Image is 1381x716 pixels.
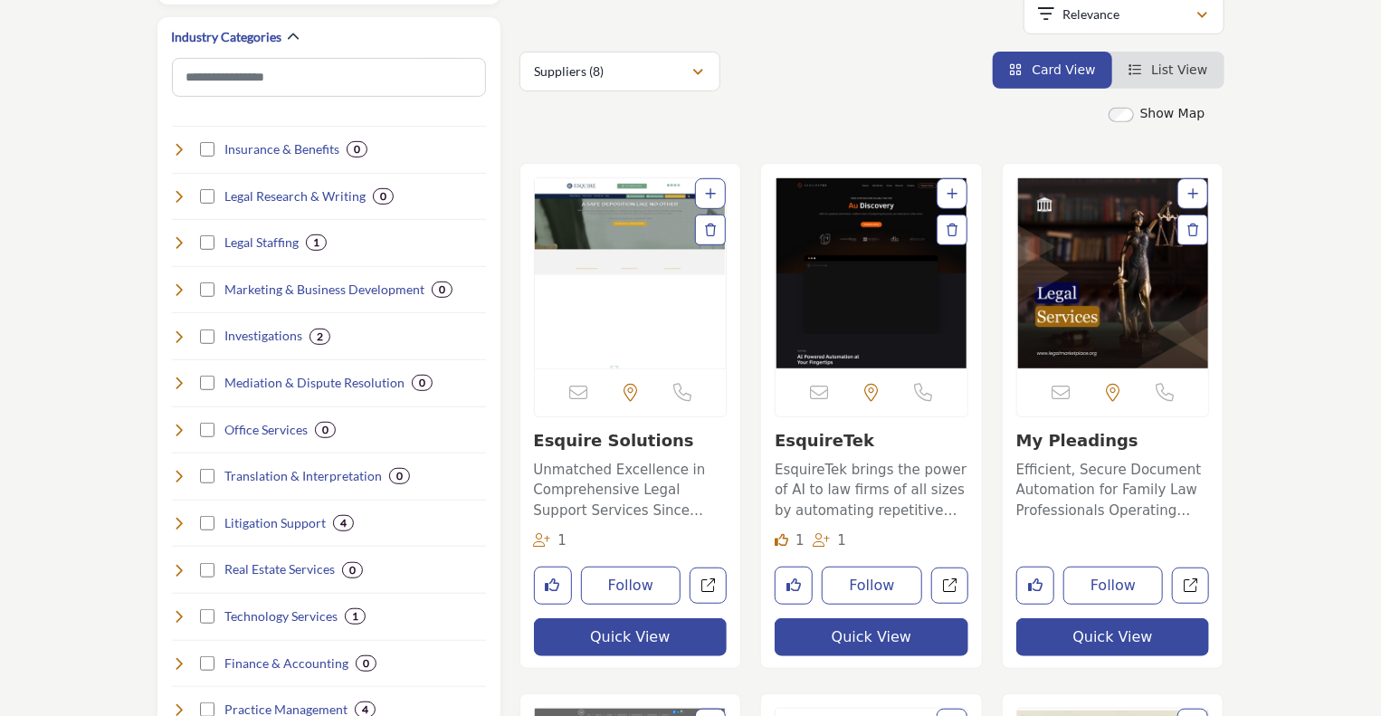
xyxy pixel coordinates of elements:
[534,431,694,450] a: Esquire Solutions
[775,431,968,451] h3: EsquireTek
[396,470,403,482] b: 0
[535,178,727,368] img: Esquire Solutions
[1016,431,1210,451] h3: My Pleadings
[363,657,369,670] b: 0
[1140,104,1205,123] label: Show Map
[947,186,957,201] a: Add To List
[224,187,366,205] h4: Legal Research & Writing: Assisting with legal research and document drafting
[354,143,360,156] b: 0
[1129,62,1208,77] a: View List
[333,515,354,531] div: 4 Results For Litigation Support
[380,190,386,203] b: 0
[224,140,339,158] h4: Insurance & Benefits: Mitigating risk and attracting talent through benefits
[1151,62,1207,77] span: List View
[200,516,214,530] input: Select Litigation Support checkbox
[993,52,1112,89] li: Card View
[172,58,486,97] input: Search Category
[776,178,967,368] a: Open Listing in new tab
[389,468,410,484] div: 0 Results For Translation & Interpretation
[1063,567,1164,605] button: Follow
[775,533,788,547] i: Like
[432,282,452,298] div: 0 Results For Marketing & Business Development
[306,234,327,251] div: 1 Results For Legal Staffing
[775,460,968,521] p: EsquireTek brings the power of AI to law firms of all sizes by automating repetitive discovery ta...
[347,141,367,158] div: 0 Results For Insurance & Benefits
[224,467,382,485] h4: Translation & Interpretation: Language services for multilingual legal matters
[439,283,445,296] b: 0
[1009,62,1096,77] a: View Card
[224,234,299,252] h4: Legal Staffing: Providing personnel to support law firm operations
[1172,568,1209,605] a: Open my-pleadings in new tab
[313,236,319,249] b: 1
[340,517,347,530] b: 4
[535,178,727,368] a: Open Listing in new tab
[814,530,847,551] div: Followers
[534,455,728,521] a: Unmatched Excellence in Comprehensive Legal Support Services Since [DATE] This company specialize...
[342,562,363,578] div: 0 Results For Real Estate Services
[322,424,329,436] b: 0
[775,431,874,450] a: EsquireTek
[224,374,405,392] h4: Mediation & Dispute Resolution: Facilitating settlement and resolving conflicts
[224,654,348,673] h4: Finance & Accounting: Managing the financial aspects of the law practice
[349,564,356,577] b: 0
[224,560,335,578] h4: Real Estate Services: Assisting with property matters in legal cases
[345,608,366,625] div: 1 Results For Technology Services
[581,567,681,605] button: Follow
[534,460,728,521] p: Unmatched Excellence in Comprehensive Legal Support Services Since [DATE] This company specialize...
[534,530,567,551] div: Followers
[1112,52,1224,89] li: List View
[690,568,727,605] a: Open esquire-solutions in new tab
[1016,460,1210,521] p: Efficient, Secure Document Automation for Family Law Professionals Operating within the legal sup...
[1017,178,1209,368] a: Open Listing in new tab
[373,188,394,205] div: 0 Results For Legal Research & Writing
[310,329,330,345] div: 2 Results For Investigations
[1016,567,1054,605] button: Like listing
[1016,618,1210,656] button: Quick View
[931,568,968,605] a: Open esquiretek in new tab
[200,376,214,390] input: Select Mediation & Dispute Resolution checkbox
[1016,455,1210,521] a: Efficient, Secure Document Automation for Family Law Professionals Operating within the legal sup...
[200,235,214,250] input: Select Legal Staffing checkbox
[200,189,214,204] input: Select Legal Research & Writing checkbox
[775,567,813,605] button: Like listing
[200,282,214,297] input: Select Marketing & Business Development checkbox
[776,178,967,368] img: EsquireTek
[535,62,605,81] p: Suppliers (8)
[224,421,308,439] h4: Office Services: Products and services for the law office environment
[534,567,572,605] button: Like listing
[838,532,847,549] span: 1
[224,514,326,532] h4: Litigation Support: Services to assist during litigation process
[200,656,214,671] input: Select Finance & Accounting checkbox
[200,423,214,437] input: Select Office Services checkbox
[362,703,368,716] b: 4
[775,618,968,656] button: Quick View
[200,142,214,157] input: Select Insurance & Benefits checkbox
[1016,431,1138,450] a: My Pleadings
[705,186,716,201] a: Add To List
[1187,186,1198,201] a: Add To List
[224,607,338,625] h4: Technology Services: IT support, software, hardware for law firms
[534,431,728,451] h3: Esquire Solutions
[1062,5,1119,24] p: Relevance
[352,610,358,623] b: 1
[557,532,567,549] span: 1
[200,609,214,624] input: Select Technology Services checkbox
[1032,62,1095,77] span: Card View
[224,281,424,299] h4: Marketing & Business Development: Helping law firms grow and attract clients
[356,655,376,672] div: 0 Results For Finance & Accounting
[315,422,336,438] div: 0 Results For Office Services
[1017,178,1209,368] img: My Pleadings
[419,377,425,389] b: 0
[200,469,214,483] input: Select Translation & Interpretation checkbox
[795,532,805,549] span: 1
[200,329,214,344] input: Select Investigations checkbox
[534,618,728,656] button: Quick View
[224,327,302,345] h4: Investigations: Gathering information and evidence for cases
[200,563,214,578] input: Select Real Estate Services checkbox
[412,375,433,391] div: 0 Results For Mediation & Dispute Resolution
[317,330,323,343] b: 2
[775,455,968,521] a: EsquireTek brings the power of AI to law firms of all sizes by automating repetitive discovery ta...
[519,52,720,91] button: Suppliers (8)
[172,28,282,46] h2: Industry Categories
[822,567,922,605] button: Follow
